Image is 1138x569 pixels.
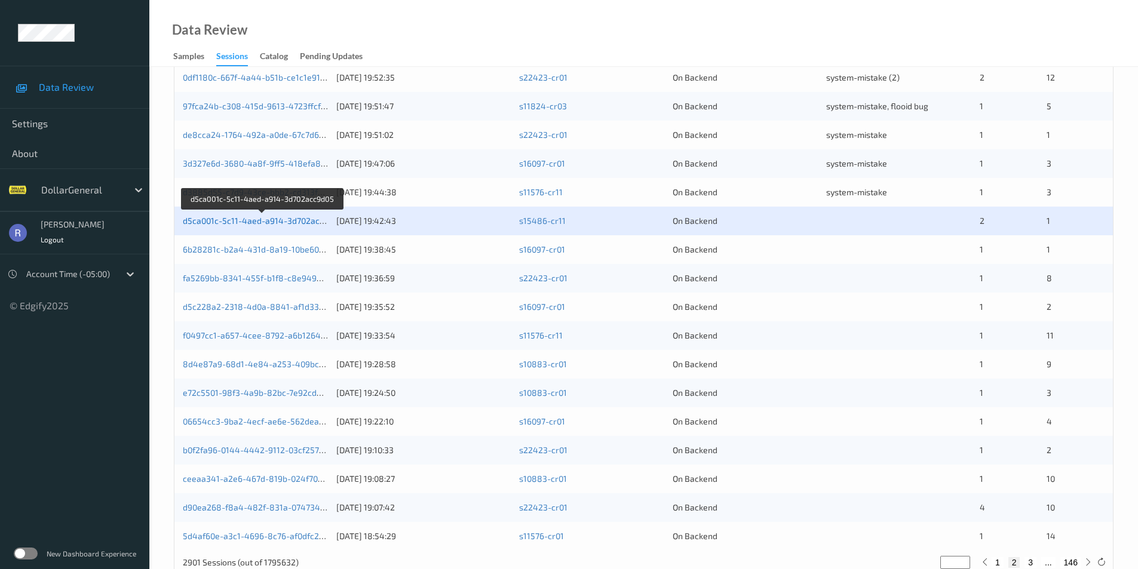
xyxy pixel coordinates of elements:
[519,330,563,340] a: s11576-cr11
[673,530,818,542] div: On Backend
[519,158,565,168] a: s16097-cr01
[183,101,340,111] a: 97fca24b-c308-415d-9613-4723ffcf8057
[183,387,341,398] a: e72c5501-98f3-4a9b-82bc-7e92cd56fc9f
[1047,416,1052,426] span: 4
[980,473,983,484] span: 1
[173,50,204,65] div: Samples
[673,502,818,513] div: On Backend
[336,416,511,427] div: [DATE] 19:22:10
[260,48,300,65] a: Catalog
[336,444,511,456] div: [DATE] 19:10:33
[183,445,341,455] a: b0f2fa96-0144-4442-9112-03cf25765df6
[1047,158,1051,168] span: 3
[980,387,983,398] span: 1
[826,158,887,168] span: system-mistake
[519,72,568,82] a: s22423-cr01
[519,387,567,398] a: s10883-cr01
[673,301,818,313] div: On Backend
[336,100,511,112] div: [DATE] 19:51:47
[1047,473,1055,484] span: 10
[1060,557,1081,568] button: 146
[673,416,818,427] div: On Backend
[1047,216,1050,226] span: 1
[336,530,511,542] div: [DATE] 18:54:29
[1041,557,1056,568] button: ...
[1008,557,1020,568] button: 2
[336,158,511,170] div: [DATE] 19:47:06
[519,302,565,312] a: s16097-cr01
[980,445,983,455] span: 1
[183,302,348,312] a: d5c228a2-2318-4d0a-8841-af1d33886851
[519,531,564,541] a: s11576-cr01
[980,158,983,168] span: 1
[673,72,818,84] div: On Backend
[1047,302,1051,312] span: 2
[826,130,887,140] span: system-mistake
[336,301,511,313] div: [DATE] 19:35:52
[183,556,299,568] p: 2901 Sessions (out of 1795632)
[673,100,818,112] div: On Backend
[980,359,983,369] span: 1
[336,186,511,198] div: [DATE] 19:44:38
[519,216,566,226] a: s15486-cr11
[826,187,887,197] span: system-mistake
[183,244,348,254] a: 6b28281c-b2a4-431d-8a19-10be6047dbe2
[673,358,818,370] div: On Backend
[172,24,247,36] div: Data Review
[336,244,511,256] div: [DATE] 19:38:45
[336,387,511,399] div: [DATE] 19:24:50
[260,50,288,65] div: Catalog
[183,158,342,168] a: 3d327e6d-3680-4a8f-9ff5-418efa8fde01
[673,444,818,456] div: On Backend
[519,130,568,140] a: s22423-cr01
[1047,502,1055,512] span: 10
[183,130,346,140] a: de8cca24-1764-492a-a0de-67c7d6f895ac
[826,72,900,82] span: system-mistake (2)
[673,129,818,141] div: On Backend
[673,387,818,399] div: On Backend
[673,186,818,198] div: On Backend
[216,50,248,66] div: Sessions
[1047,187,1051,197] span: 3
[673,330,818,342] div: On Backend
[980,187,983,197] span: 1
[519,244,565,254] a: s16097-cr01
[183,473,343,484] a: ceeaa341-a2e6-467d-819b-024f705115c5
[183,72,338,82] a: 0df1180c-667f-4a44-b51b-ce1c1e9171ae
[519,187,563,197] a: s11576-cr11
[300,50,363,65] div: Pending Updates
[300,48,375,65] a: Pending Updates
[980,130,983,140] span: 1
[673,473,818,485] div: On Backend
[1047,130,1050,140] span: 1
[1047,101,1051,111] span: 5
[980,302,983,312] span: 1
[336,215,511,227] div: [DATE] 19:42:43
[519,359,567,369] a: s10883-cr01
[980,72,984,82] span: 2
[980,531,983,541] span: 1
[673,244,818,256] div: On Backend
[980,244,983,254] span: 1
[336,502,511,513] div: [DATE] 19:07:42
[336,330,511,342] div: [DATE] 19:33:54
[216,48,260,66] a: Sessions
[519,101,567,111] a: s11824-cr03
[1047,387,1051,398] span: 3
[826,101,928,111] span: system-mistake, flooid bug
[183,502,348,512] a: d90ea268-f8a4-482f-831a-07473433851b
[673,272,818,284] div: On Backend
[980,502,985,512] span: 4
[1047,244,1050,254] span: 1
[519,502,568,512] a: s22423-cr01
[980,273,983,283] span: 1
[980,330,983,340] span: 1
[519,273,568,283] a: s22423-cr01
[1047,273,1052,283] span: 8
[183,416,347,426] a: 06654cc3-9ba2-4ecf-ae6e-562deadc320a
[519,416,565,426] a: s16097-cr01
[673,158,818,170] div: On Backend
[183,359,348,369] a: 8d4e87a9-68d1-4e84-a253-409bcc7d6f17
[183,330,343,340] a: f0497cc1-a657-4cee-8792-a6b12642f4e6
[183,216,343,226] a: d5ca001c-5c11-4aed-a914-3d702acc9d05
